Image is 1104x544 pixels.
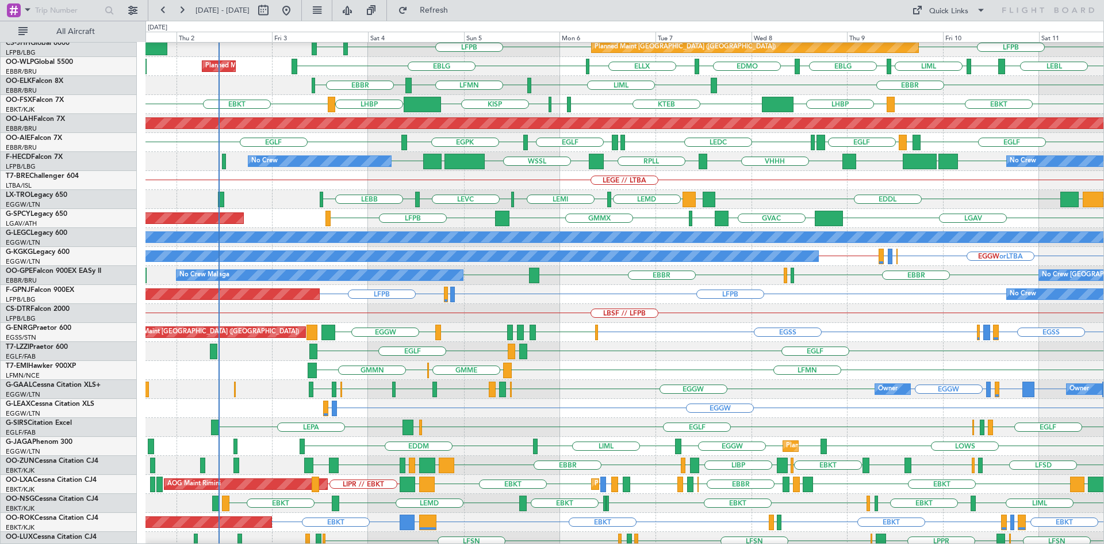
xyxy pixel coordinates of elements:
a: OO-GPEFalcon 900EX EASy II [6,268,101,275]
div: Planned Maint [GEOGRAPHIC_DATA] ([GEOGRAPHIC_DATA]) [786,438,967,455]
div: Planned Maint Milan (Linate) [205,58,288,75]
div: No Crew [1010,153,1036,170]
span: OO-FSX [6,97,32,104]
span: OO-LXA [6,477,33,484]
a: EBKT/KJK [6,523,34,532]
a: T7-BREChallenger 604 [6,173,79,180]
div: Wed 8 [752,32,848,42]
span: OO-ELK [6,78,32,85]
a: G-LEAXCessna Citation XLS [6,401,94,408]
button: Refresh [393,1,462,20]
a: EBBR/BRU [6,276,37,285]
span: G-KGKG [6,249,33,256]
div: [DATE] [148,23,167,33]
span: G-LEAX [6,401,30,408]
a: EGGW/LTN [6,238,40,247]
span: OO-GPE [6,268,33,275]
span: G-SIRS [6,420,28,427]
a: G-JAGAPhenom 300 [6,439,72,446]
a: EBKT/KJK [6,466,34,475]
span: OO-ROK [6,515,34,522]
span: F-GPNJ [6,287,30,294]
a: G-LEGCLegacy 600 [6,230,67,237]
a: OO-FSXFalcon 7X [6,97,64,104]
span: OO-ZUN [6,458,34,465]
a: OO-LXACessna Citation CJ4 [6,477,97,484]
input: Trip Number [35,2,101,19]
a: G-KGKGLegacy 600 [6,249,70,256]
a: EGLF/FAB [6,428,36,437]
button: Quick Links [906,1,991,20]
a: LFPB/LBG [6,295,36,304]
a: LGAV/ATH [6,219,37,228]
div: Fri 3 [272,32,368,42]
a: EGGW/LTN [6,257,40,266]
div: No Crew [1010,286,1036,303]
a: CS-JHHGlobal 6000 [6,40,70,47]
span: G-SPCY [6,211,30,218]
a: OO-ROKCessna Citation CJ4 [6,515,98,522]
a: CS-DTRFalcon 2000 [6,306,70,313]
a: OO-LUXCessna Citation CJ4 [6,534,97,541]
a: LFMN/NCE [6,371,40,380]
a: LX-TROLegacy 650 [6,192,67,199]
span: F-HECD [6,154,31,161]
a: F-GPNJFalcon 900EX [6,287,74,294]
span: LX-TRO [6,192,30,199]
span: T7-BRE [6,173,29,180]
span: G-GAAL [6,382,32,389]
div: Thu 2 [177,32,273,42]
div: Sun 5 [464,32,560,42]
a: LTBA/ISL [6,181,32,190]
a: OO-AIEFalcon 7X [6,135,62,142]
a: EGGW/LTN [6,390,40,399]
span: G-JAGA [6,439,32,446]
div: No Crew [251,153,278,170]
span: CS-JHH [6,40,30,47]
span: G-ENRG [6,325,33,332]
div: Fri 10 [943,32,1039,42]
span: CS-DTR [6,306,30,313]
div: Owner [878,381,898,398]
span: T7-EMI [6,363,28,370]
div: Planned Maint [GEOGRAPHIC_DATA] ([GEOGRAPHIC_DATA]) [595,39,776,56]
button: All Aircraft [13,22,125,41]
a: EBKT/KJK [6,485,34,494]
div: Mon 6 [559,32,655,42]
a: OO-ELKFalcon 8X [6,78,63,85]
a: EGGW/LTN [6,447,40,456]
a: OO-ZUNCessna Citation CJ4 [6,458,98,465]
a: G-SPCYLegacy 650 [6,211,67,218]
div: No Crew Malaga [179,267,229,284]
span: [DATE] - [DATE] [195,5,250,16]
a: EBBR/BRU [6,67,37,76]
a: EBBR/BRU [6,86,37,95]
a: T7-EMIHawker 900XP [6,363,76,370]
a: EBKT/KJK [6,504,34,513]
a: G-GAALCessna Citation XLS+ [6,382,101,389]
span: OO-AIE [6,135,30,142]
div: Thu 9 [847,32,943,42]
div: Quick Links [929,6,968,17]
div: Owner [1069,381,1089,398]
a: OO-NSGCessna Citation CJ4 [6,496,98,503]
a: EGGW/LTN [6,409,40,418]
div: Tue 7 [655,32,752,42]
span: G-LEGC [6,230,30,237]
a: F-HECDFalcon 7X [6,154,63,161]
a: LFPB/LBG [6,162,36,171]
a: LFPB/LBG [6,48,36,57]
a: OO-WLPGlobal 5500 [6,59,73,66]
span: OO-LUX [6,534,33,541]
span: OO-WLP [6,59,34,66]
div: Planned Maint [GEOGRAPHIC_DATA] ([GEOGRAPHIC_DATA]) [118,324,299,341]
div: Planned Maint Kortrijk-[GEOGRAPHIC_DATA] [595,475,729,493]
a: EGGW/LTN [6,200,40,209]
div: AOG Maint Rimini [167,475,221,493]
a: G-ENRGPraetor 600 [6,325,71,332]
span: OO-LAH [6,116,33,123]
a: EBBR/BRU [6,143,37,152]
span: All Aircraft [30,28,121,36]
a: LFPB/LBG [6,314,36,323]
div: Sat 4 [368,32,464,42]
